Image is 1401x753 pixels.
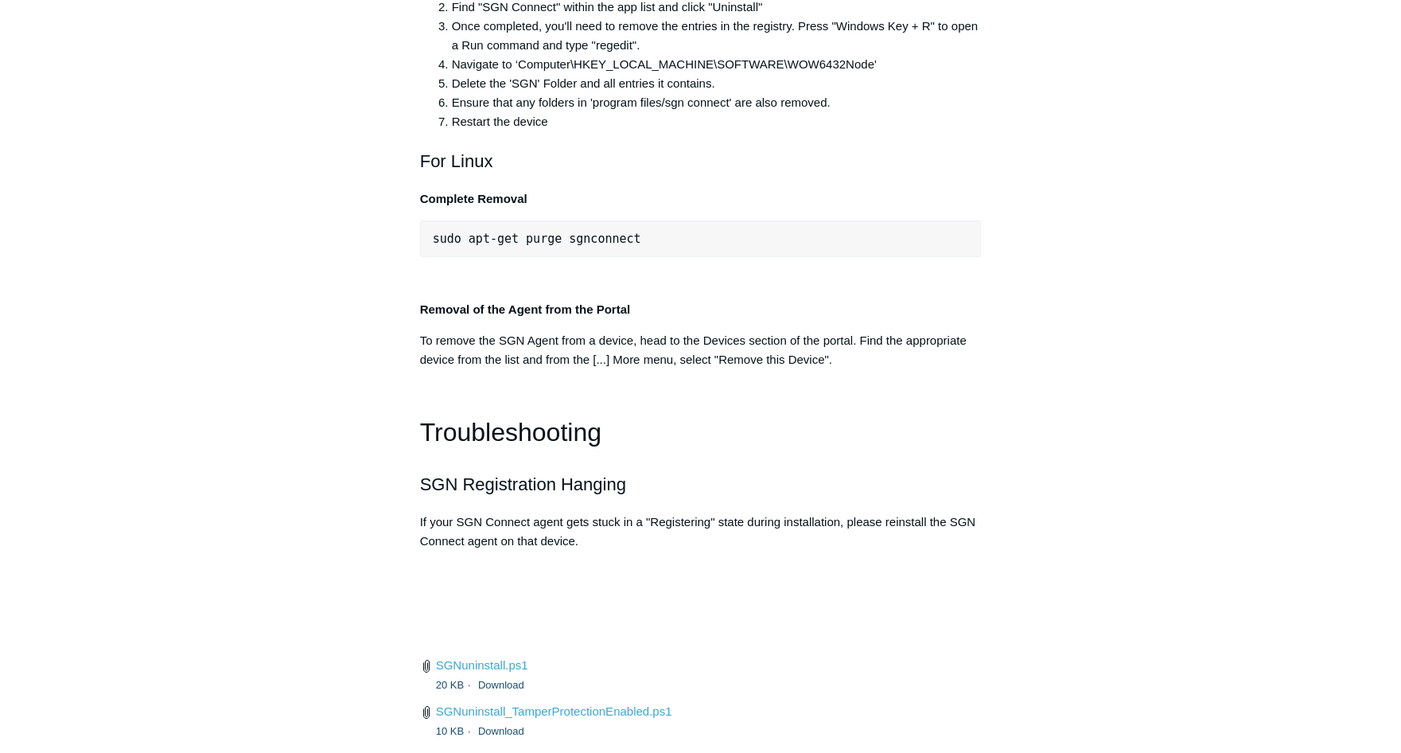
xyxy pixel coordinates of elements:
[420,302,630,316] strong: Removal of the Agent from the Portal
[436,704,672,718] a: SGNuninstall_TamperProtectionEnabled.ps1
[478,679,524,691] a: Download
[420,515,976,548] span: If your SGN Connect agent gets stuck in a "Registering" state during installation, please reinsta...
[452,93,982,112] li: Ensure that any folders in 'program files/sgn connect' are also removed.
[420,192,527,205] strong: Complete Removal
[420,334,967,366] span: To remove the SGN Agent from a device, head to the Devices section of the portal. Find the approp...
[452,112,982,131] li: Restart the device
[436,679,475,691] span: 20 KB
[420,220,982,257] pre: sudo apt-get purge sgnconnect
[478,725,524,737] a: Download
[452,74,982,93] li: Delete the 'SGN' Folder and all entries it contains.
[436,725,475,737] span: 10 KB
[452,17,982,55] li: Once completed, you'll need to remove the entries in the registry. Press "Windows Key + R" to ope...
[420,412,982,453] h1: Troubleshooting
[420,470,982,498] h2: SGN Registration Hanging
[436,658,528,672] a: SGNuninstall.ps1
[420,147,982,175] h2: For Linux
[452,55,982,74] li: Navigate to ‘Computer\HKEY_LOCAL_MACHINE\SOFTWARE\WOW6432Node'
